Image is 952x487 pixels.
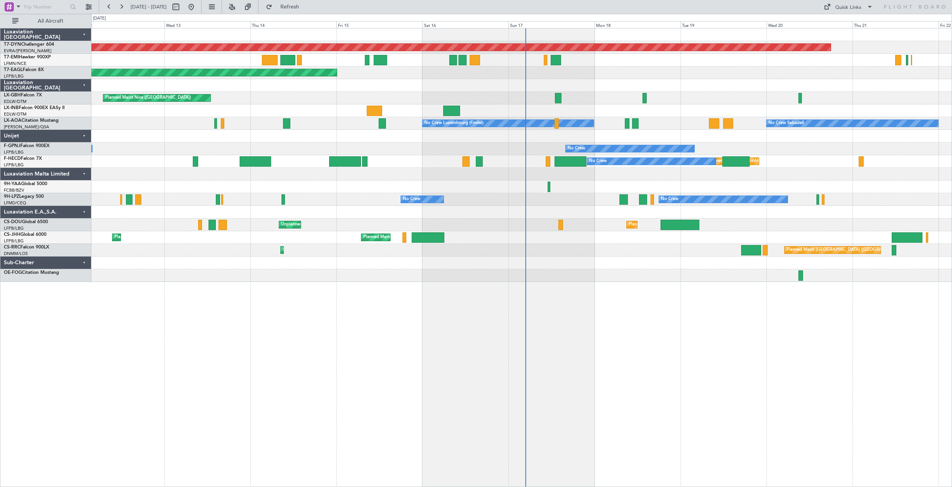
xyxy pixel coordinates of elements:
button: Quick Links [820,1,877,13]
a: LFPB/LBG [4,149,24,155]
div: Unplanned Maint [GEOGRAPHIC_DATA] ([GEOGRAPHIC_DATA]) [281,219,407,230]
div: [DATE] [93,15,106,22]
div: Wed 20 [767,21,853,28]
a: DNMM/LOS [4,251,28,257]
a: EDLW/DTM [4,99,26,104]
div: No Crew [661,194,679,205]
a: CS-RRCFalcon 900LX [4,245,49,250]
div: Tue 12 [78,21,164,28]
a: LFPB/LBG [4,238,24,244]
span: F-HECD [4,156,21,161]
span: LX-INB [4,106,19,110]
div: Quick Links [835,4,861,12]
span: [DATE] - [DATE] [131,3,167,10]
span: T7-DYN [4,42,21,47]
a: CS-DOUGlobal 6500 [4,220,48,224]
div: No Crew [568,143,585,154]
div: Thu 21 [853,21,939,28]
span: T7-EMI [4,55,19,60]
span: 9H-YAA [4,182,21,186]
a: EDLW/DTM [4,111,26,117]
div: Tue 19 [680,21,767,28]
a: LX-INBFalcon 900EX EASy II [4,106,65,110]
a: T7-DYNChallenger 604 [4,42,54,47]
a: CS-JHHGlobal 6000 [4,232,46,237]
span: LX-AOA [4,118,22,123]
input: Trip Number [23,1,68,13]
span: T7-EAGL [4,68,23,72]
div: No Crew Sabadell [768,118,804,129]
button: Refresh [262,1,308,13]
a: LFMN/NCE [4,61,26,66]
div: Planned Maint Nice ([GEOGRAPHIC_DATA]) [105,92,191,104]
div: Planned Maint [GEOGRAPHIC_DATA] ([GEOGRAPHIC_DATA]) [629,219,750,230]
a: F-GPNJFalcon 900EX [4,144,50,148]
div: Planned Maint [GEOGRAPHIC_DATA] ([GEOGRAPHIC_DATA]) [363,232,484,243]
a: EVRA/[PERSON_NAME] [4,48,51,54]
div: Thu 14 [250,21,336,28]
div: Sat 16 [422,21,508,28]
div: Sun 17 [508,21,594,28]
span: F-GPNJ [4,144,20,148]
div: Planned Maint Lagos ([PERSON_NAME]) [283,244,362,256]
span: Refresh [274,4,306,10]
a: FCBB/BZV [4,187,24,193]
a: LFPB/LBG [4,73,24,79]
a: T7-EAGLFalcon 8X [4,68,44,72]
button: All Aircraft [8,15,83,27]
span: 9H-LPZ [4,194,19,199]
div: Wed 13 [164,21,250,28]
span: CS-JHH [4,232,20,237]
a: LX-AOACitation Mustang [4,118,59,123]
div: No Crew [403,194,421,205]
a: LFMD/CEQ [4,200,26,206]
a: LFPB/LBG [4,162,24,168]
a: F-HECDFalcon 7X [4,156,42,161]
span: CS-DOU [4,220,22,224]
div: Planned Maint [GEOGRAPHIC_DATA] ([GEOGRAPHIC_DATA]) [114,232,235,243]
div: Mon 18 [594,21,680,28]
span: CS-RRC [4,245,20,250]
div: Planned Maint [GEOGRAPHIC_DATA] ([GEOGRAPHIC_DATA]) [786,244,907,256]
span: All Aircraft [20,18,81,24]
a: LX-GBHFalcon 7X [4,93,42,98]
a: [PERSON_NAME]/QSA [4,124,49,130]
div: No Crew [589,156,607,167]
a: 9H-LPZLegacy 500 [4,194,44,199]
a: T7-EMIHawker 900XP [4,55,51,60]
div: Fri 15 [336,21,422,28]
div: No Crew Luxembourg (Findel) [424,118,483,129]
span: OE-FOG [4,270,22,275]
span: LX-GBH [4,93,21,98]
a: LFPB/LBG [4,225,24,231]
a: OE-FOGCitation Mustang [4,270,59,275]
a: 9H-YAAGlobal 5000 [4,182,47,186]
